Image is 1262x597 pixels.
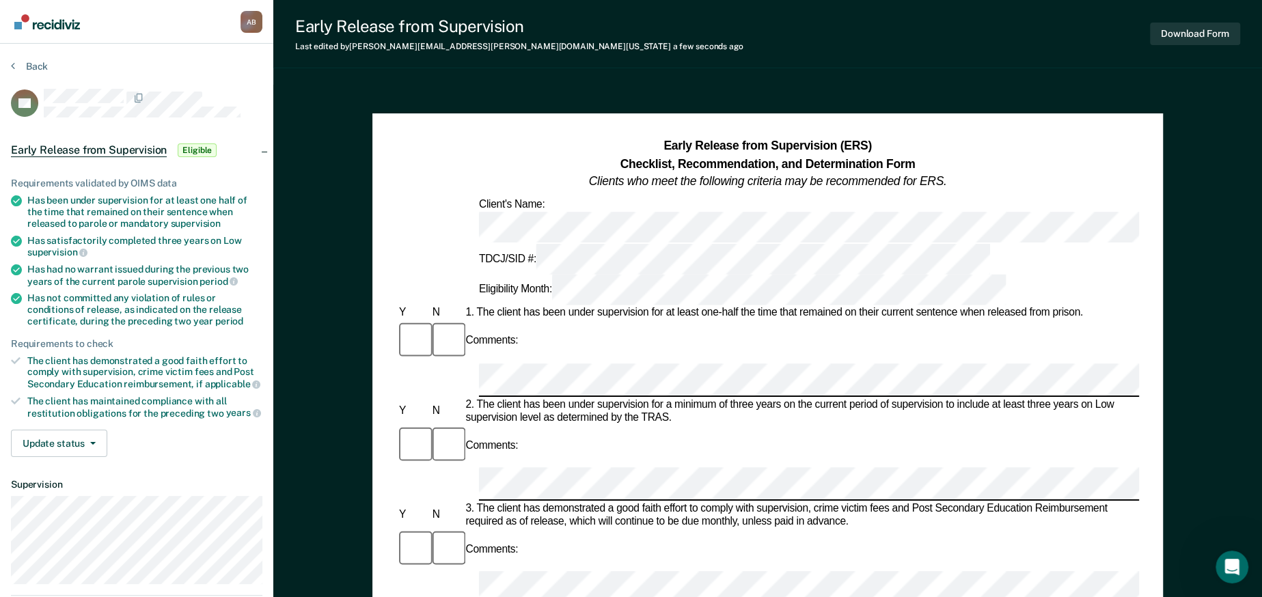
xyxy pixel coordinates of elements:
[396,509,430,522] div: Y
[463,544,521,557] div: Comments:
[11,178,262,189] div: Requirements validated by OIMS data
[11,479,262,490] dt: Supervision
[295,16,743,36] div: Early Release from Supervision
[27,395,262,419] div: The client has maintained compliance with all restitution obligations for the preceding two
[205,378,260,389] span: applicable
[673,42,743,51] span: a few seconds ago
[463,439,521,452] div: Comments:
[27,247,87,258] span: supervision
[241,11,262,33] div: A B
[215,316,243,327] span: period
[27,292,262,327] div: Has not committed any violation of rules or conditions of release, as indicated on the release ce...
[588,175,946,188] em: Clients who meet the following criteria may be recommended for ERS.
[463,335,521,348] div: Comments:
[226,407,261,418] span: years
[27,355,262,390] div: The client has demonstrated a good faith effort to comply with supervision, crime victim fees and...
[463,502,1138,529] div: 3. The client has demonstrated a good faith effort to comply with supervision, crime victim fees ...
[476,275,1009,305] div: Eligibility Month:
[396,307,430,320] div: Y
[27,264,262,287] div: Has had no warrant issued during the previous two years of the current parole supervision
[171,218,221,229] span: supervision
[295,42,743,51] div: Last edited by [PERSON_NAME][EMAIL_ADDRESS][PERSON_NAME][DOMAIN_NAME][US_STATE]
[11,430,107,457] button: Update status
[476,244,993,275] div: TDCJ/SID #:
[463,307,1138,320] div: 1. The client has been under supervision for at least one-half the time that remained on their cu...
[241,11,262,33] button: Profile dropdown button
[27,195,262,229] div: Has been under supervision for at least one half of the time that remained on their sentence when...
[178,143,217,157] span: Eligible
[11,143,167,157] span: Early Release from Supervision
[620,156,915,169] strong: Checklist, Recommendation, and Determination Form
[663,139,871,152] strong: Early Release from Supervision (ERS)
[396,404,430,417] div: Y
[200,276,238,287] span: period
[429,404,463,417] div: N
[14,14,80,29] img: Recidiviz
[1216,551,1248,583] iframe: Intercom live chat
[463,398,1138,425] div: 2. The client has been under supervision for a minimum of three years on the current period of su...
[11,60,48,72] button: Back
[429,307,463,320] div: N
[11,338,262,350] div: Requirements to check
[429,509,463,522] div: N
[27,235,262,258] div: Has satisfactorily completed three years on Low
[1150,23,1240,45] button: Download Form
